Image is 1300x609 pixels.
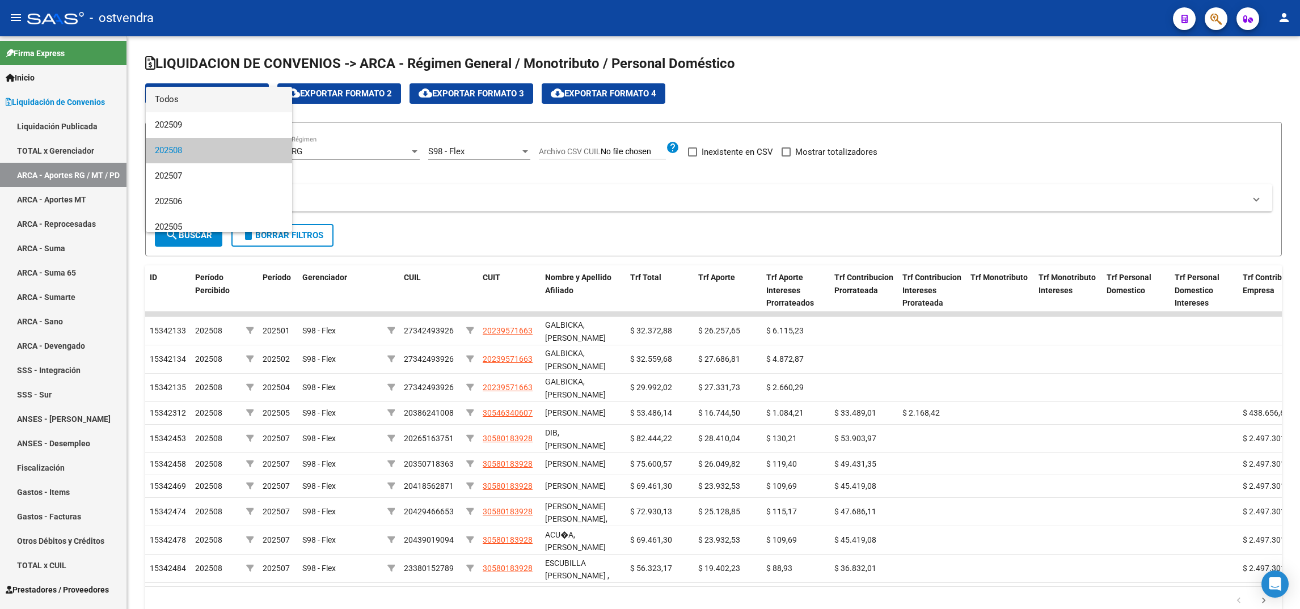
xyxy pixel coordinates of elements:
span: 202506 [155,189,283,214]
span: 202507 [155,163,283,189]
span: 202509 [155,112,283,138]
div: Open Intercom Messenger [1261,570,1289,598]
span: 202505 [155,214,283,240]
span: Todos [155,87,283,112]
span: 202508 [155,138,283,163]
